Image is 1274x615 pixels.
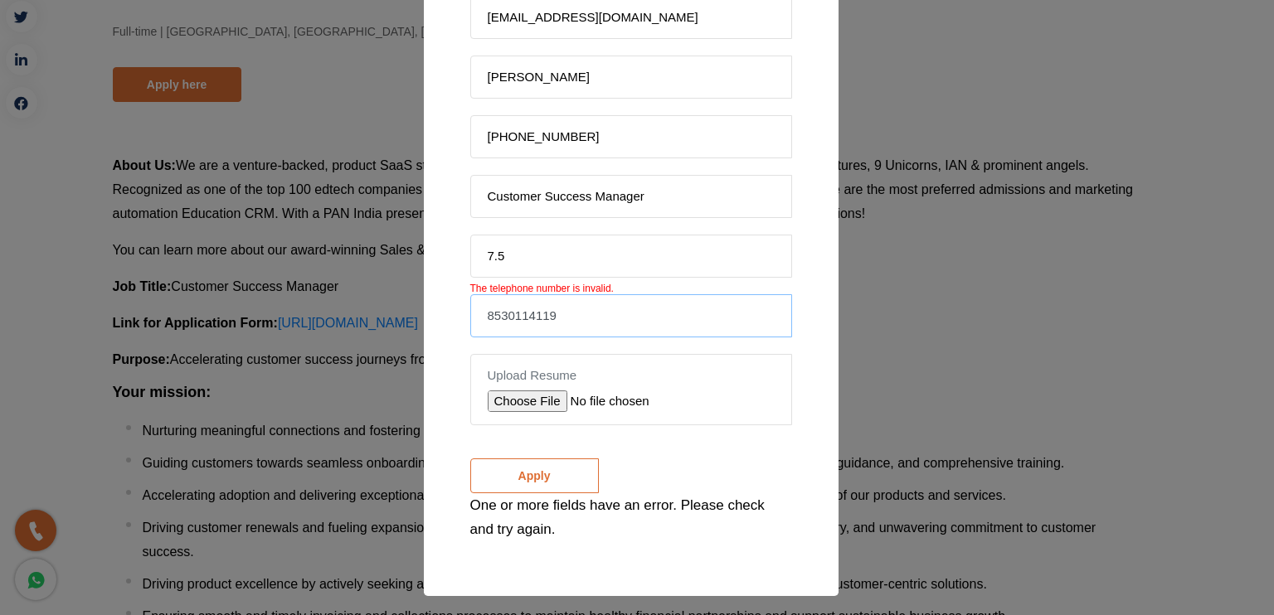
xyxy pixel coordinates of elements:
[470,294,792,337] input: Expected CTC
[470,283,614,294] span: The telephone number is invalid.
[470,175,792,218] input: Position
[470,56,792,99] input: Name
[470,493,792,541] div: One or more fields have an error. Please check and try again.
[470,115,792,158] input: Mobile
[470,458,599,493] input: Apply
[488,367,775,384] label: Upload Resume
[470,235,792,278] input: Current CTC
